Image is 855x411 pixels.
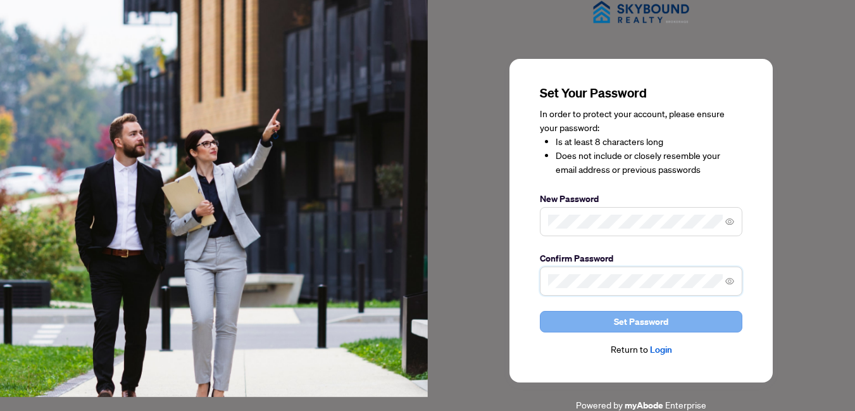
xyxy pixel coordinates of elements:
li: Does not include or closely resemble your email address or previous passwords [556,149,742,177]
span: Enterprise [665,399,706,410]
span: eye [725,277,734,286]
label: New Password [540,192,742,206]
a: Login [650,344,672,355]
span: eye [725,217,734,226]
span: Set Password [614,312,668,332]
div: In order to protect your account, please ensure your password: [540,107,742,177]
li: Is at least 8 characters long [556,135,742,149]
label: Confirm Password [540,251,742,265]
h3: Set Your Password [540,84,742,102]
div: Return to [540,343,742,357]
span: Powered by [576,399,623,410]
button: Set Password [540,311,742,332]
